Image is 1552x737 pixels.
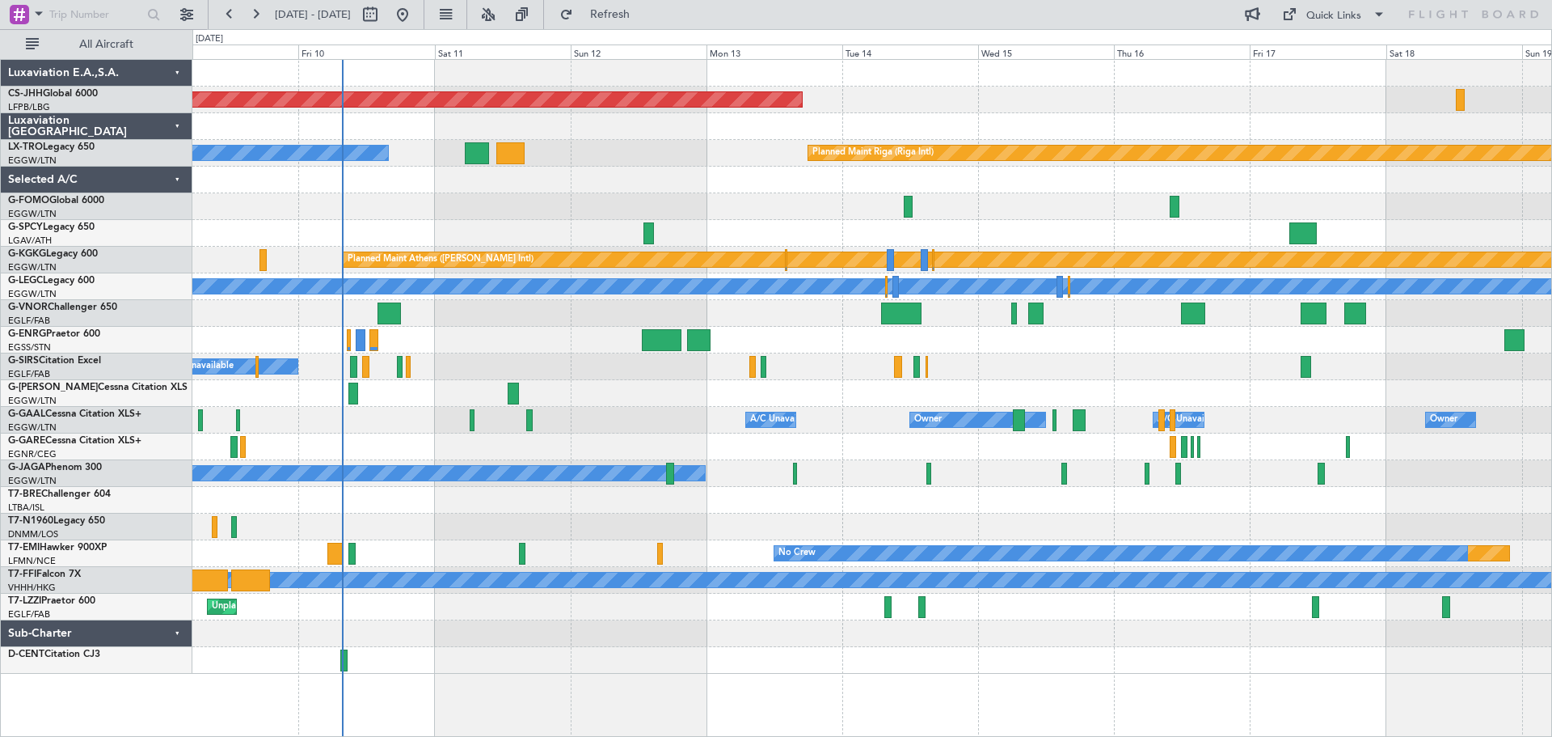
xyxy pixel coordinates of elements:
[8,463,45,472] span: G-JAGA
[8,222,95,232] a: G-SPCYLegacy 650
[778,541,816,565] div: No Crew
[552,2,649,28] button: Refresh
[348,248,533,272] div: Planned Maint Athens ([PERSON_NAME] Intl)
[212,595,478,619] div: Unplanned Maint [GEOGRAPHIC_DATA] ([GEOGRAPHIC_DATA])
[162,44,298,59] div: Thu 9
[8,249,98,259] a: G-KGKGLegacy 600
[8,261,57,273] a: EGGW/LTN
[167,354,234,379] div: A/C Unavailable
[1274,2,1394,28] button: Quick Links
[1114,44,1250,59] div: Thu 16
[8,101,50,113] a: LFPB/LBG
[842,44,978,59] div: Tue 14
[8,329,100,339] a: G-ENRGPraetor 600
[8,368,50,380] a: EGLF/FAB
[8,142,43,152] span: LX-TRO
[8,329,46,339] span: G-ENRG
[978,44,1114,59] div: Wed 15
[435,44,571,59] div: Sat 11
[8,516,53,526] span: T7-N1960
[8,315,50,327] a: EGLF/FAB
[8,421,57,434] a: EGGW/LTN
[8,395,57,407] a: EGGW/LTN
[8,196,49,205] span: G-FOMO
[571,44,706,59] div: Sun 12
[18,32,175,57] button: All Aircraft
[8,383,98,392] span: G-[PERSON_NAME]
[8,222,43,232] span: G-SPCY
[8,356,39,366] span: G-SIRS
[8,582,56,594] a: VHHH/HKG
[298,44,434,59] div: Fri 10
[8,208,57,220] a: EGGW/LTN
[1306,8,1361,24] div: Quick Links
[8,608,50,621] a: EGLF/FAB
[8,596,41,606] span: T7-LZZI
[8,436,45,446] span: G-GARE
[706,44,842,59] div: Mon 13
[8,516,105,526] a: T7-N1960Legacy 650
[196,32,223,46] div: [DATE]
[8,249,46,259] span: G-KGKG
[49,2,142,27] input: Trip Number
[1430,408,1457,432] div: Owner
[8,235,52,247] a: LGAV/ATH
[8,570,81,579] a: T7-FFIFalcon 7X
[8,448,57,460] a: EGNR/CEG
[8,383,188,392] a: G-[PERSON_NAME]Cessna Citation XLS
[8,502,44,514] a: LTBA/ISL
[8,341,51,354] a: EGSS/STN
[8,303,117,312] a: G-VNORChallenger 650
[1386,44,1522,59] div: Sat 18
[8,142,95,152] a: LX-TROLegacy 650
[8,489,111,499] a: T7-BREChallenger 604
[914,408,942,432] div: Owner
[8,436,141,446] a: G-GARECessna Citation XLS+
[8,650,44,659] span: D-CENT
[1158,408,1225,432] div: A/C Unavailable
[8,463,102,472] a: G-JAGAPhenom 300
[8,196,104,205] a: G-FOMOGlobal 6000
[8,303,48,312] span: G-VNOR
[8,89,43,99] span: CS-JHH
[8,356,101,366] a: G-SIRSCitation Excel
[8,155,57,167] a: EGGW/LTN
[8,89,98,99] a: CS-JHHGlobal 6000
[8,555,56,567] a: LFMN/NCE
[8,276,95,286] a: G-LEGCLegacy 600
[8,489,41,499] span: T7-BRE
[42,39,171,50] span: All Aircraft
[8,276,43,286] span: G-LEGC
[1250,44,1385,59] div: Fri 17
[8,409,45,419] span: G-GAAL
[8,543,40,553] span: T7-EMI
[8,650,100,659] a: D-CENTCitation CJ3
[750,408,817,432] div: A/C Unavailable
[8,528,58,540] a: DNMM/LOS
[275,7,351,22] span: [DATE] - [DATE]
[8,475,57,487] a: EGGW/LTN
[8,409,141,419] a: G-GAALCessna Citation XLS+
[8,288,57,300] a: EGGW/LTN
[8,596,95,606] a: T7-LZZIPraetor 600
[812,141,934,165] div: Planned Maint Riga (Riga Intl)
[8,543,107,553] a: T7-EMIHawker 900XP
[8,570,36,579] span: T7-FFI
[576,9,644,20] span: Refresh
